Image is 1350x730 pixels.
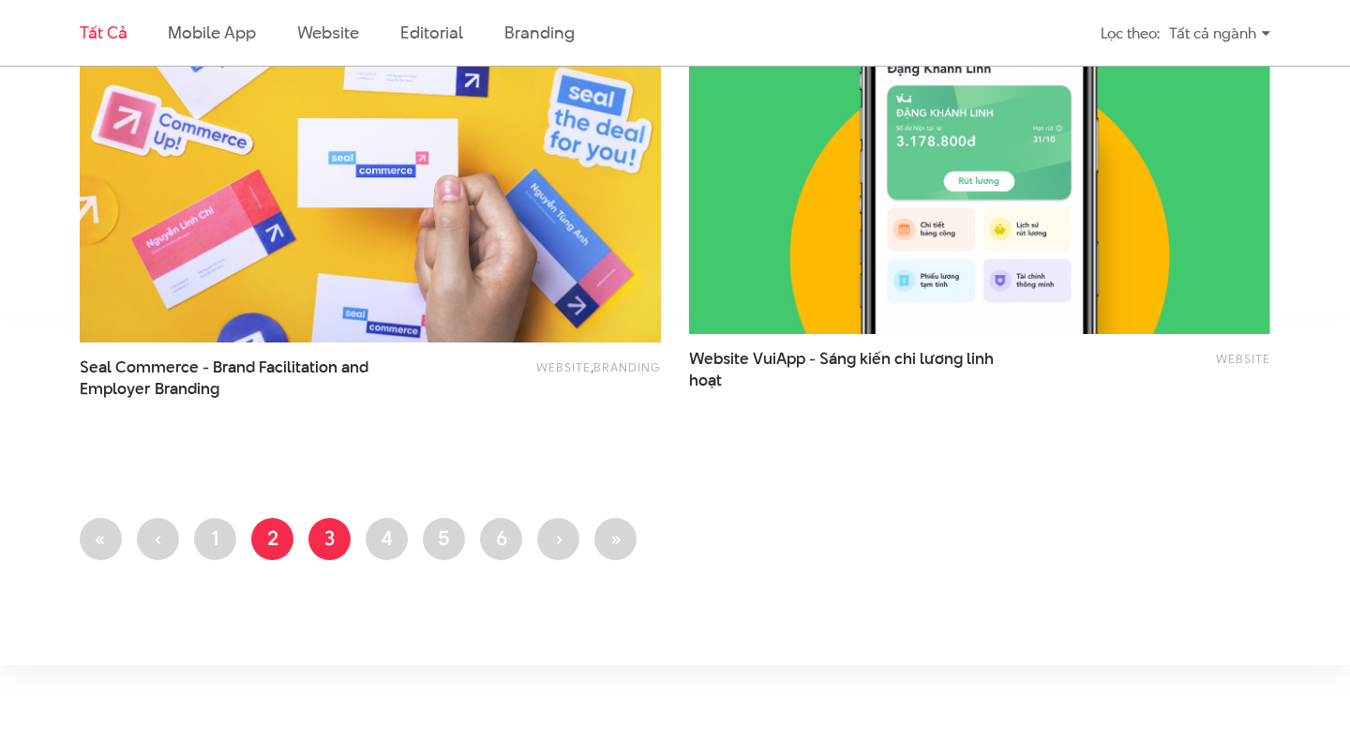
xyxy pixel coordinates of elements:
a: Website [1216,350,1270,367]
a: 3 [308,518,351,560]
div: Lọc theo: [1101,17,1160,50]
span: Employer Branding [80,378,219,400]
a: Branding [593,358,661,375]
span: » [609,524,622,552]
a: Website [297,21,359,44]
a: 1 [194,518,236,560]
a: Tất cả [80,21,127,44]
a: Mobile app [168,21,255,44]
span: ‹ [155,524,162,552]
span: hoạt [689,370,722,391]
a: Editorial [400,21,463,44]
span: Website VuiApp - Sáng kiến chi lương linh [689,348,1009,391]
div: , [428,357,661,390]
a: 5 [423,518,465,560]
a: Website VuiApp - Sáng kiến chi lương linhhoạt [689,348,1009,391]
div: Tất cả ngành [1169,17,1270,50]
a: Branding [504,21,574,44]
span: › [555,524,562,552]
a: Seal Commerce - Brand Facilitation andEmployer Branding [80,357,399,400]
a: Website [536,358,591,375]
span: Seal Commerce - Brand Facilitation and [80,357,399,400]
span: « [95,524,107,552]
a: 4 [366,518,408,560]
a: 6 [480,518,522,560]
